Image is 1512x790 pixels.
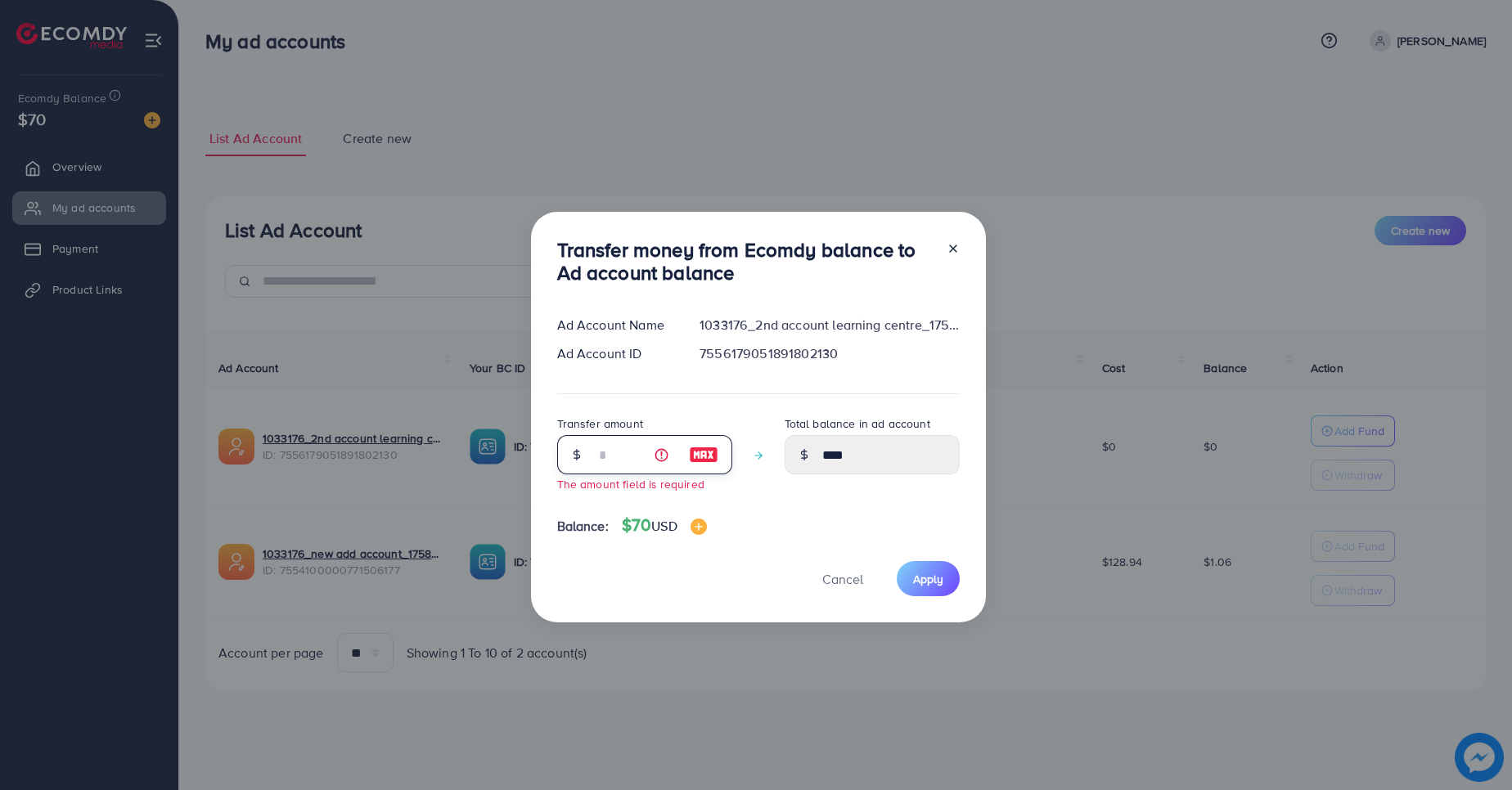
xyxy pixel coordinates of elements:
[622,515,707,536] h4: $70
[557,238,934,285] h3: Transfer money from Ecomdy balance to Ad account balance
[651,517,677,535] span: USD
[897,561,960,596] button: Apply
[557,517,609,536] span: Balance:
[913,571,943,587] span: Apply
[822,570,863,588] span: Cancel
[691,518,707,535] img: image
[689,445,718,465] img: image
[557,415,643,432] label: Transfer amount
[802,561,884,596] button: Cancel
[544,316,687,334] div: Ad Account Name
[544,344,687,363] div: Ad Account ID
[686,344,972,363] div: 7556179051891802130
[686,316,972,334] div: 1033176_2nd account learning centre_1759310354931
[557,476,704,492] small: The amount field is required
[785,415,930,432] label: Total balance in ad account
